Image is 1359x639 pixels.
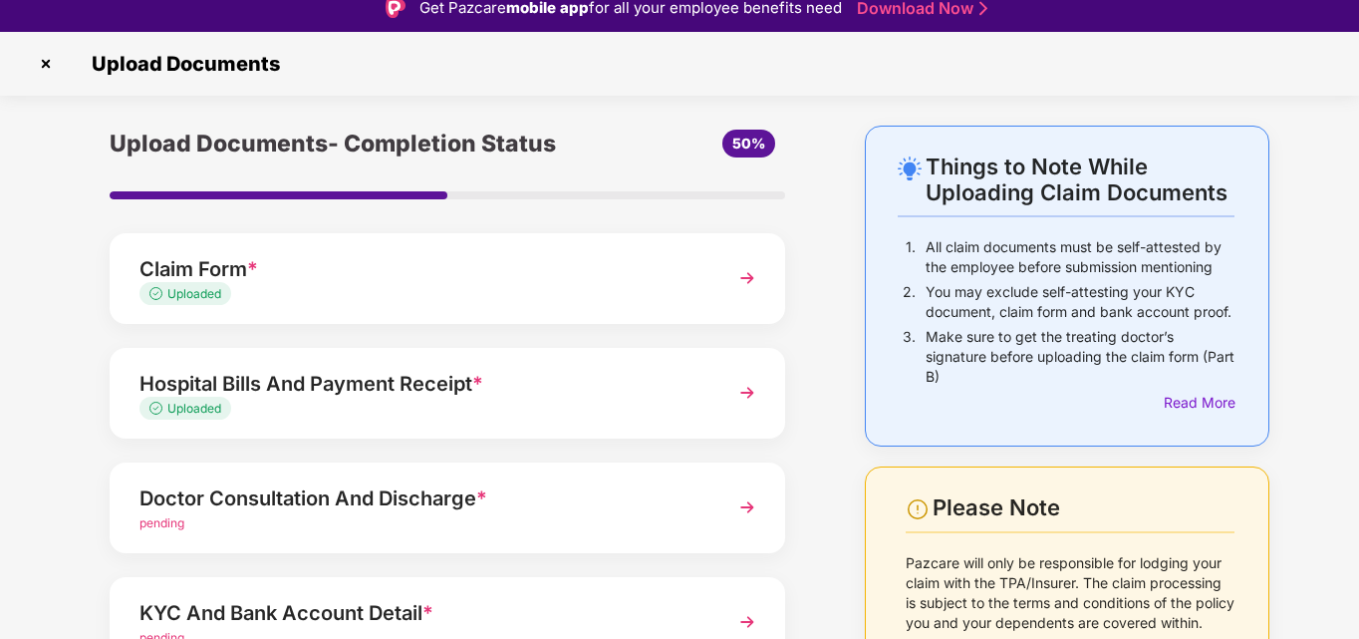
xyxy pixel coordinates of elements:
img: svg+xml;base64,PHN2ZyBpZD0iQ3Jvc3MtMzJ4MzIiIHhtbG5zPSJodHRwOi8vd3d3LnczLm9yZy8yMDAwL3N2ZyIgd2lkdG... [30,48,62,80]
p: All claim documents must be self-attested by the employee before submission mentioning [926,237,1234,277]
p: Pazcare will only be responsible for lodging your claim with the TPA/Insurer. The claim processin... [906,553,1235,633]
span: Uploaded [167,286,221,301]
div: Things to Note While Uploading Claim Documents [926,154,1234,205]
span: 50% [732,135,765,152]
p: 1. [906,237,916,277]
img: svg+xml;base64,PHN2ZyBpZD0iTmV4dCIgeG1sbnM9Imh0dHA6Ly93d3cudzMub3JnLzIwMDAvc3ZnIiB3aWR0aD0iMzYiIG... [729,489,765,525]
p: 3. [903,327,916,387]
p: 2. [903,282,916,322]
div: Doctor Consultation And Discharge [139,482,703,514]
div: Upload Documents- Completion Status [110,126,560,161]
span: Upload Documents [72,52,290,76]
img: svg+xml;base64,PHN2ZyBpZD0iTmV4dCIgeG1sbnM9Imh0dHA6Ly93d3cudzMub3JnLzIwMDAvc3ZnIiB3aWR0aD0iMzYiIG... [729,260,765,296]
p: You may exclude self-attesting your KYC document, claim form and bank account proof. [926,282,1234,322]
img: svg+xml;base64,PHN2ZyB4bWxucz0iaHR0cDovL3d3dy53My5vcmcvMjAwMC9zdmciIHdpZHRoPSIyNC4wOTMiIGhlaWdodD... [898,157,922,180]
div: Please Note [933,494,1234,521]
span: pending [139,515,184,530]
img: svg+xml;base64,PHN2ZyBpZD0iV2FybmluZ18tXzI0eDI0IiBkYXRhLW5hbWU9Ildhcm5pbmcgLSAyNHgyNCIgeG1sbnM9Im... [906,497,930,521]
div: KYC And Bank Account Detail [139,597,703,629]
div: Claim Form [139,253,703,285]
img: svg+xml;base64,PHN2ZyB4bWxucz0iaHR0cDovL3d3dy53My5vcmcvMjAwMC9zdmciIHdpZHRoPSIxMy4zMzMiIGhlaWdodD... [149,287,167,300]
p: Make sure to get the treating doctor’s signature before uploading the claim form (Part B) [926,327,1234,387]
div: Read More [1164,392,1234,414]
img: svg+xml;base64,PHN2ZyBpZD0iTmV4dCIgeG1sbnM9Imh0dHA6Ly93d3cudzMub3JnLzIwMDAvc3ZnIiB3aWR0aD0iMzYiIG... [729,375,765,411]
img: svg+xml;base64,PHN2ZyB4bWxucz0iaHR0cDovL3d3dy53My5vcmcvMjAwMC9zdmciIHdpZHRoPSIxMy4zMzMiIGhlaWdodD... [149,402,167,415]
div: Hospital Bills And Payment Receipt [139,368,703,400]
span: Uploaded [167,401,221,416]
